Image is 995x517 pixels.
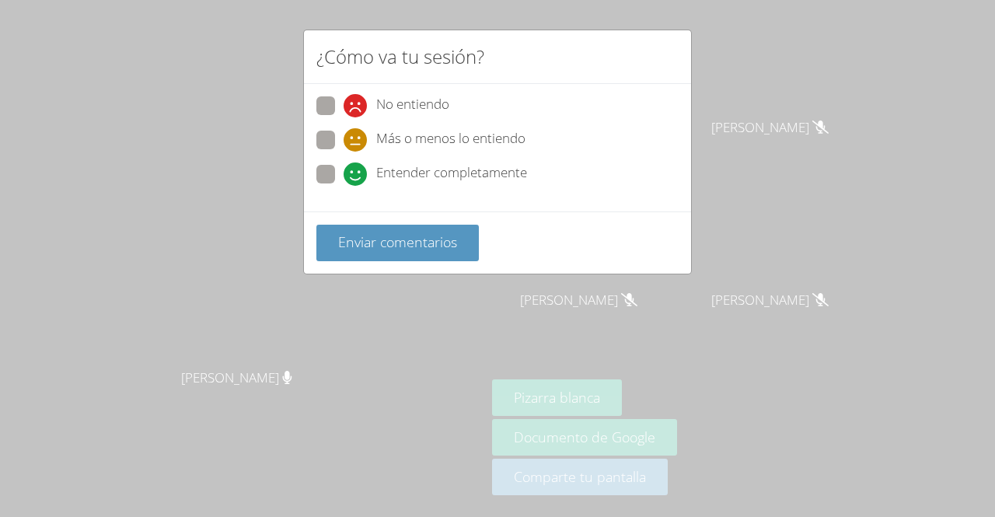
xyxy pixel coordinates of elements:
[338,232,457,251] font: Enviar comentarios
[376,129,525,147] font: Más o menos lo entiendo
[316,44,484,69] font: ¿Cómo va tu sesión?
[316,225,479,261] button: Enviar comentarios
[376,95,449,113] font: No entiendo
[376,163,527,181] font: Entender completamente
